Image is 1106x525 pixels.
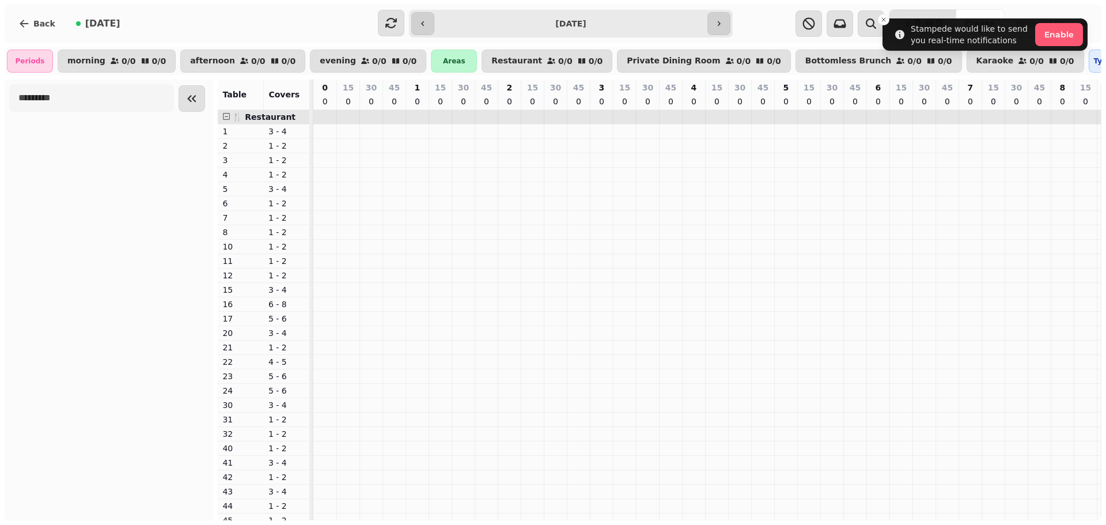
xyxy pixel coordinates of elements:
p: 1 - 2 [268,140,305,152]
p: 0 [343,96,353,107]
p: 5 [222,183,259,195]
p: 30 [458,82,469,93]
p: 7 [968,82,974,93]
p: 8 [1060,82,1066,93]
p: 21 [222,342,259,353]
button: Karaoke0/00/0 [967,50,1084,73]
button: Collapse sidebar [179,85,205,112]
p: 45 [1034,82,1045,93]
p: 1 - 2 [268,414,305,425]
p: 0 / 0 [1060,57,1074,65]
p: 30 [1011,82,1022,93]
p: 0 [320,96,329,107]
p: 5 [783,82,789,93]
button: Enable [1035,23,1083,46]
p: morning [67,56,105,66]
p: 0 [1012,96,1021,107]
p: 0 [804,96,813,107]
p: 0 / 0 [589,57,603,65]
p: 10 [222,241,259,252]
p: 23 [222,371,259,382]
p: 3 - 4 [268,284,305,296]
p: 43 [222,486,259,497]
p: 0 [827,96,836,107]
p: 0 [712,96,721,107]
div: Areas [431,50,477,73]
p: 40 [222,443,259,454]
p: 0 / 0 [282,57,296,65]
p: 0 [758,96,767,107]
p: 3 - 4 [268,486,305,497]
p: 1 - 2 [268,198,305,209]
div: Periods [7,50,53,73]
p: 0 [482,96,491,107]
p: 3 - 4 [268,327,305,339]
p: 20 [222,327,259,339]
button: morning0/00/0 [58,50,176,73]
p: 0 [620,96,629,107]
p: 3 - 4 [268,399,305,411]
p: 11 [222,255,259,267]
p: 1 - 2 [268,241,305,252]
p: 3 [599,82,605,93]
p: 0 [389,96,399,107]
p: Restaurant [491,56,542,66]
p: 0 [528,96,537,107]
p: 0 [435,96,445,107]
p: 17 [222,313,259,324]
p: 32 [222,428,259,440]
p: 1 [415,82,421,93]
p: 0 [666,96,675,107]
p: Bottomless Brunch [805,56,892,66]
button: Restaurant0/00/0 [482,50,612,73]
p: 16 [222,299,259,310]
p: 0 [322,82,328,93]
p: 45 [665,82,676,93]
p: 6 [876,82,881,93]
p: 4 [691,82,697,93]
p: 0 [942,96,952,107]
p: 3 - 4 [268,457,305,469]
p: 0 / 0 [122,57,136,65]
p: 1 - 2 [268,169,305,180]
p: 0 [574,96,583,107]
p: 4 - 5 [268,356,305,368]
p: 1 - 2 [268,342,305,353]
p: Private Dining Room [627,56,720,66]
p: 12 [222,270,259,281]
p: 15 [1080,82,1091,93]
p: 22 [222,356,259,368]
p: Karaoke [976,56,1014,66]
button: Back [9,10,65,37]
p: 44 [222,500,259,512]
p: 4 [222,169,259,180]
button: Close toast [878,14,889,25]
p: 45 [573,82,584,93]
p: 1 - 2 [268,428,305,440]
p: 5 - 6 [268,371,305,382]
div: Stampede would like to send you real-time notifications [911,23,1031,46]
p: 0 / 0 [938,57,952,65]
span: Back [33,20,55,28]
p: afternoon [190,56,235,66]
p: 0 [1035,96,1044,107]
p: 0 / 0 [152,57,166,65]
p: 0 [597,96,606,107]
p: 45 [389,82,400,93]
p: 1 - 2 [268,500,305,512]
p: 0 [919,96,929,107]
p: 15 [988,82,999,93]
p: 0 [896,96,906,107]
p: 15 [896,82,907,93]
p: 2 [507,82,513,93]
p: 1 - 2 [268,270,305,281]
p: 1 [222,126,259,137]
p: 8 [222,226,259,238]
p: 0 [551,96,560,107]
p: 0 [850,96,859,107]
p: 0 / 0 [403,57,417,65]
p: 5 - 6 [268,385,305,396]
p: 30 [734,82,745,93]
p: 24 [222,385,259,396]
p: 1 - 2 [268,443,305,454]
